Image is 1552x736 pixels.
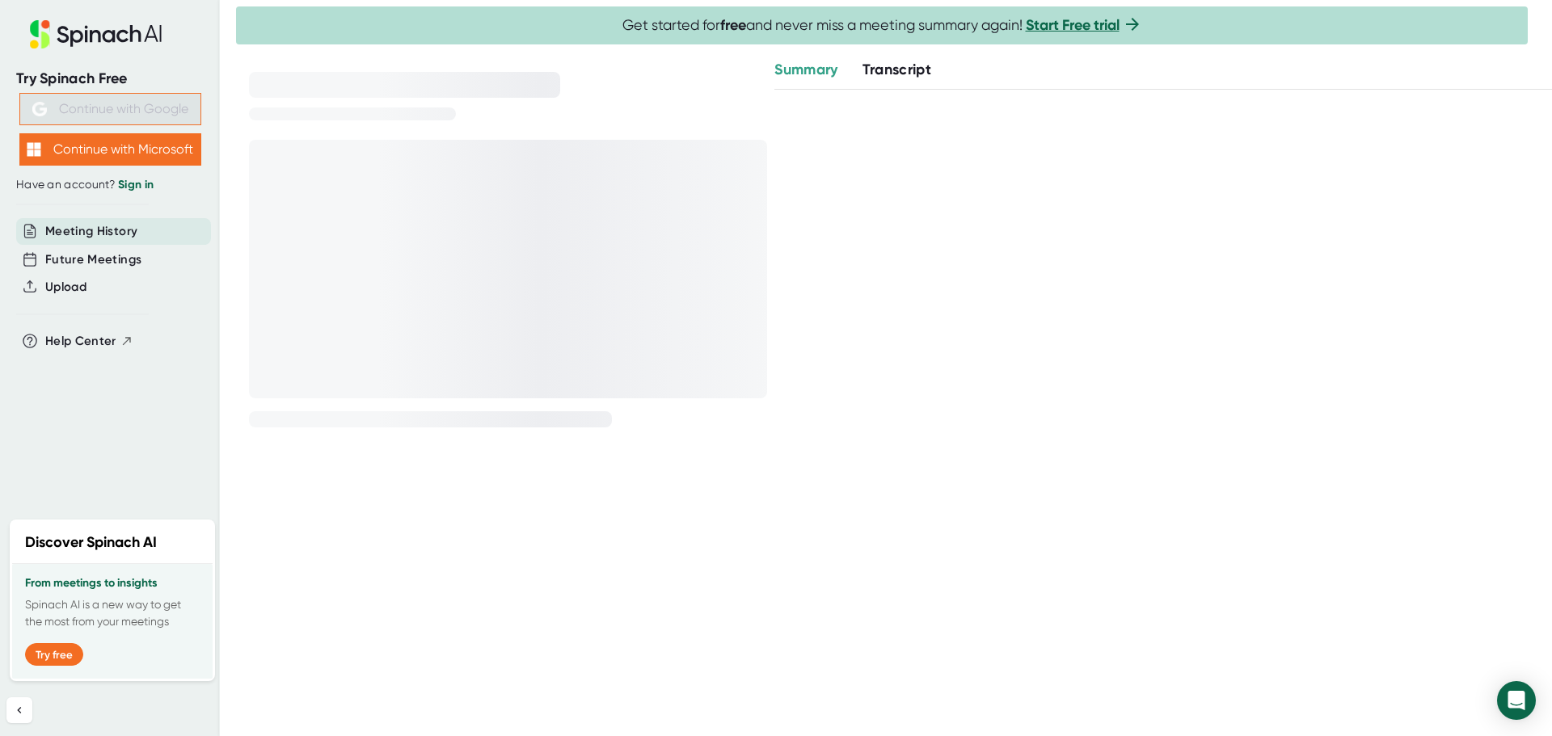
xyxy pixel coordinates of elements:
button: Meeting History [45,222,137,241]
span: Summary [774,61,837,78]
a: Start Free trial [1026,16,1120,34]
div: Open Intercom Messenger [1497,681,1536,720]
img: Aehbyd4JwY73AAAAAElFTkSuQmCC [32,102,47,116]
b: free [720,16,746,34]
div: Have an account? [16,178,204,192]
span: Help Center [45,332,116,351]
button: Collapse sidebar [6,697,32,723]
h2: Discover Spinach AI [25,532,157,553]
button: Try free [25,643,83,666]
p: Spinach AI is a new way to get the most from your meetings [25,596,200,630]
button: Transcript [862,59,932,81]
span: Get started for and never miss a meeting summary again! [622,16,1142,35]
button: Future Meetings [45,250,141,269]
div: Try Spinach Free [16,69,204,88]
span: Transcript [862,61,932,78]
button: Summary [774,59,837,81]
a: Sign in [118,178,154,191]
button: Help Center [45,332,133,351]
h3: From meetings to insights [25,577,200,590]
button: Upload [45,278,86,297]
button: Continue with Microsoft [19,133,201,166]
button: Continue with Google [19,93,201,125]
